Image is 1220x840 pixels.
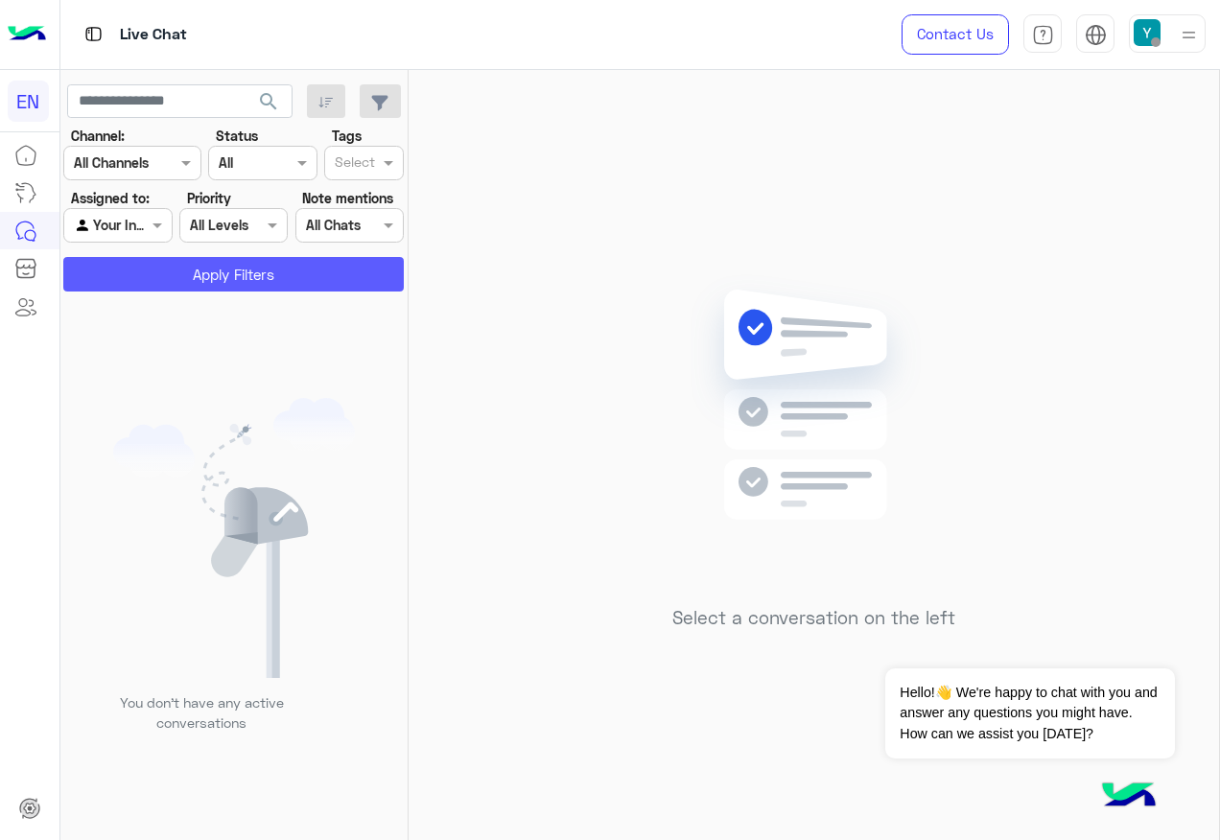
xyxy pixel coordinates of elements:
[246,84,293,126] button: search
[675,274,952,593] img: no messages
[82,22,106,46] img: tab
[1023,14,1062,55] a: tab
[672,607,955,629] h5: Select a conversation on the left
[332,126,362,146] label: Tags
[105,692,298,734] p: You don’t have any active conversations
[216,126,258,146] label: Status
[8,14,46,55] img: Logo
[1095,763,1162,830] img: hulul-logo.png
[8,81,49,122] div: EN
[120,22,187,48] p: Live Chat
[1134,19,1161,46] img: userImage
[257,90,280,113] span: search
[885,668,1174,758] span: Hello!👋 We're happy to chat with you and answer any questions you might have. How can we assist y...
[1032,24,1054,46] img: tab
[902,14,1009,55] a: Contact Us
[332,152,375,176] div: Select
[113,398,355,678] img: empty users
[71,126,125,146] label: Channel:
[1177,23,1201,47] img: profile
[71,188,150,208] label: Assigned to:
[1085,24,1107,46] img: tab
[63,257,404,292] button: Apply Filters
[187,188,231,208] label: Priority
[302,188,393,208] label: Note mentions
